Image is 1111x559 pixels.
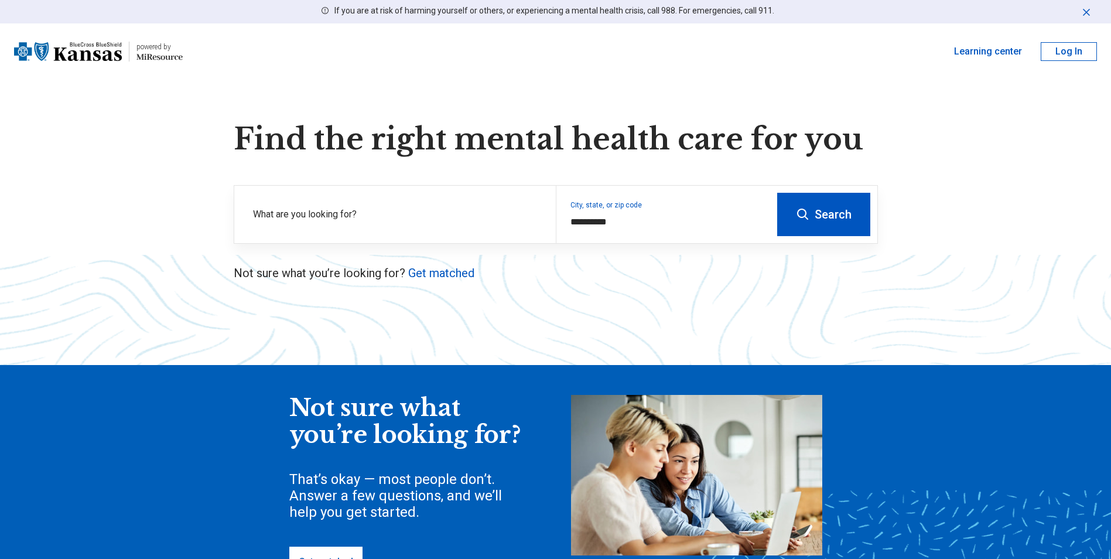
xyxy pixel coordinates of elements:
[136,42,183,52] div: powered by
[289,471,524,520] div: That’s okay — most people don’t. Answer a few questions, and we’ll help you get started.
[234,122,878,157] h1: Find the right mental health care for you
[289,395,524,448] div: Not sure what you’re looking for?
[954,45,1022,59] a: Learning center
[253,207,542,221] label: What are you looking for?
[234,265,878,281] p: Not sure what you’re looking for?
[14,38,183,66] a: Blue Cross Blue Shield Kansaspowered by
[408,266,474,280] a: Get matched
[14,38,122,66] img: Blue Cross Blue Shield Kansas
[1081,5,1092,19] button: Dismiss
[777,193,870,236] button: Search
[1041,42,1097,61] button: Log In
[334,5,774,17] p: If you are at risk of harming yourself or others, or experiencing a mental health crisis, call 98...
